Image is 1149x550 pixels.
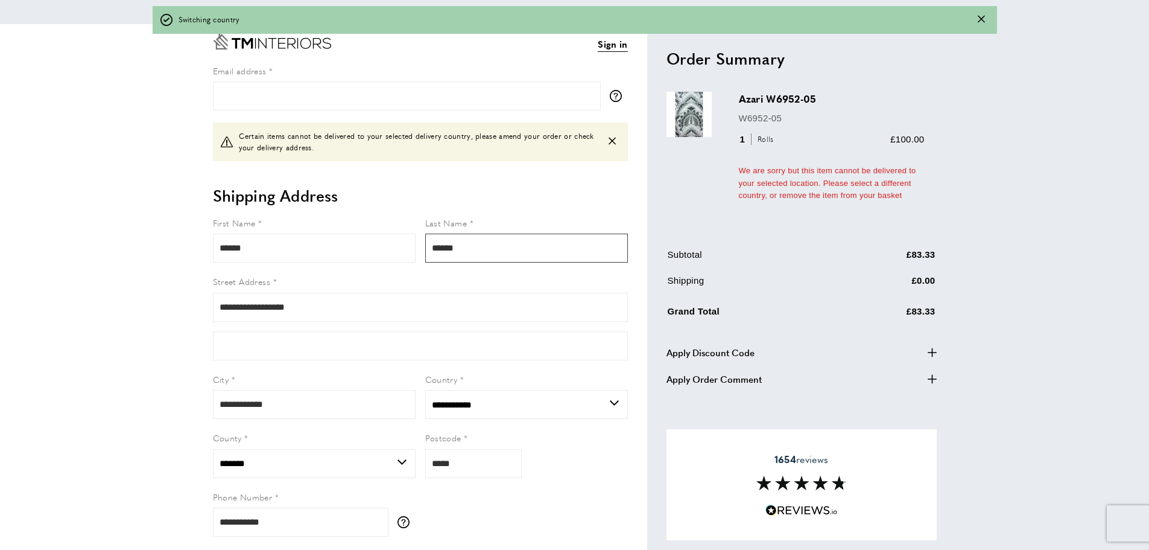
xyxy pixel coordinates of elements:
[666,345,755,360] span: Apply Discount Code
[213,65,267,77] span: Email address
[179,14,240,25] span: Switching country
[213,491,273,503] span: Phone Number
[890,134,924,144] span: £100.00
[978,14,985,25] div: Close message
[213,373,229,385] span: City
[598,37,627,52] a: Sign in
[213,432,242,444] span: County
[774,452,796,466] strong: 1654
[840,248,935,271] td: £83.33
[153,6,997,34] div: off
[840,302,935,328] td: £83.33
[739,165,925,202] div: We are sorry but this item cannot be delivered to your selected location. Please select a differe...
[397,516,416,528] button: More information
[213,275,271,287] span: Street Address
[425,217,467,229] span: Last Name
[739,92,925,106] h3: Azari W6952-05
[239,130,598,153] span: Certain items cannot be delivered to your selected delivery country, please amend your order or c...
[751,133,777,145] span: Rolls
[840,273,935,297] td: £0.00
[668,302,840,328] td: Grand Total
[668,273,840,297] td: Shipping
[610,90,628,102] button: More information
[774,453,828,465] span: reviews
[739,132,778,147] div: 1
[425,373,458,385] span: Country
[666,48,937,69] h2: Order Summary
[765,505,838,516] img: Reviews.io 5 stars
[739,111,925,126] p: W6952-05
[666,372,762,386] span: Apply Order Comment
[666,92,712,137] img: Azari W6952-05
[756,476,847,490] img: Reviews section
[668,248,840,271] td: Subtotal
[213,217,256,229] span: First Name
[213,185,628,206] h2: Shipping Address
[425,432,461,444] span: Postcode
